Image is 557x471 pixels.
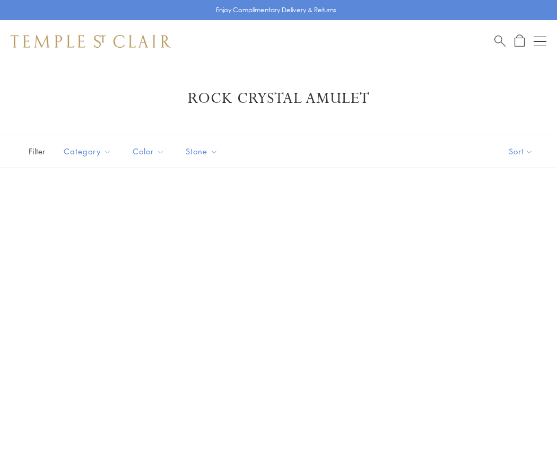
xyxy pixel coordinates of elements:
[178,139,226,163] button: Stone
[125,139,172,163] button: Color
[180,145,226,158] span: Stone
[534,35,546,48] button: Open navigation
[127,145,172,158] span: Color
[216,5,336,15] p: Enjoy Complimentary Delivery & Returns
[56,139,119,163] button: Category
[515,34,525,48] a: Open Shopping Bag
[11,35,171,48] img: Temple St. Clair
[58,145,119,158] span: Category
[27,89,530,108] h1: Rock Crystal Amulet
[494,34,506,48] a: Search
[485,135,557,168] button: Show sort by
